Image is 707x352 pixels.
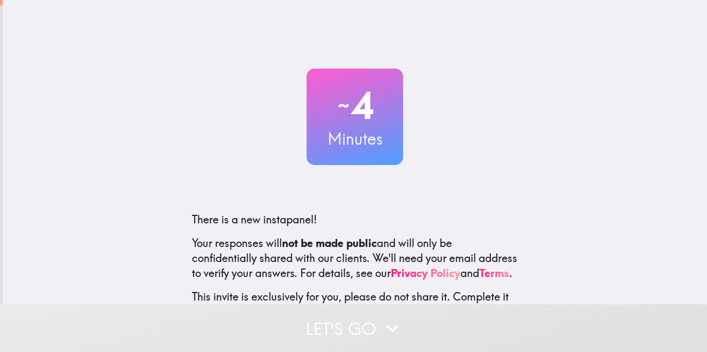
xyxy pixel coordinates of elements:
a: Privacy Policy [391,266,460,280]
h3: Minutes [307,128,403,150]
p: This invite is exclusively for you, please do not share it. Complete it soon because spots are li... [192,289,518,319]
h2: 4 [307,84,403,128]
span: ~ [336,89,351,122]
a: Terms [479,266,509,280]
span: There is a new instapanel! [192,213,317,226]
b: not be made public [282,236,377,250]
p: Your responses will and will only be confidentially shared with our clients. We'll need your emai... [192,236,518,281]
